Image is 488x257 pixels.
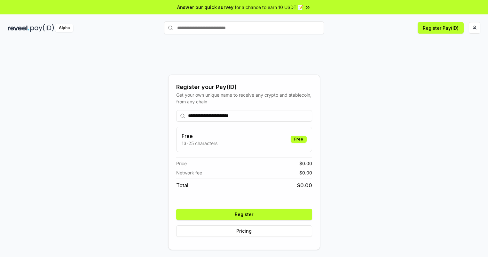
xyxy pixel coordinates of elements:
[176,209,312,220] button: Register
[8,24,29,32] img: reveel_dark
[176,83,312,92] div: Register your Pay(ID)
[418,22,464,34] button: Register Pay(ID)
[182,140,217,147] p: 13-25 characters
[299,160,312,167] span: $ 0.00
[299,169,312,176] span: $ 0.00
[291,136,307,143] div: Free
[176,181,188,189] span: Total
[176,92,312,105] div: Get your own unique name to receive any crypto and stablecoin, from any chain
[30,24,54,32] img: pay_id
[176,169,202,176] span: Network fee
[55,24,73,32] div: Alpha
[182,132,217,140] h3: Free
[235,4,303,11] span: for a chance to earn 10 USDT 📝
[176,160,187,167] span: Price
[176,225,312,237] button: Pricing
[297,181,312,189] span: $ 0.00
[177,4,233,11] span: Answer our quick survey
